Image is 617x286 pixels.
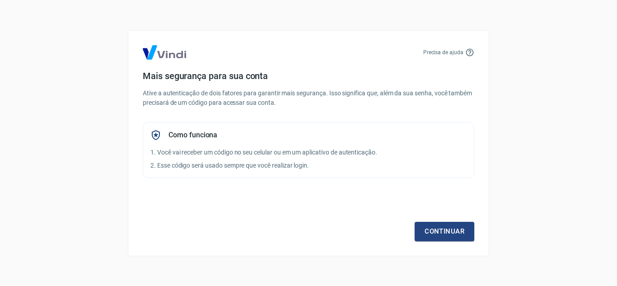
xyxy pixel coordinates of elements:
a: Continuar [415,222,474,241]
p: Precisa de ajuda [423,48,463,56]
h5: Como funciona [168,131,217,140]
p: 1. Você vai receber um código no seu celular ou em um aplicativo de autenticação. [150,148,467,157]
p: 2. Esse código será usado sempre que você realizar login. [150,161,467,170]
img: Logo Vind [143,45,186,60]
h4: Mais segurança para sua conta [143,70,474,81]
p: Ative a autenticação de dois fatores para garantir mais segurança. Isso significa que, além da su... [143,89,474,108]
